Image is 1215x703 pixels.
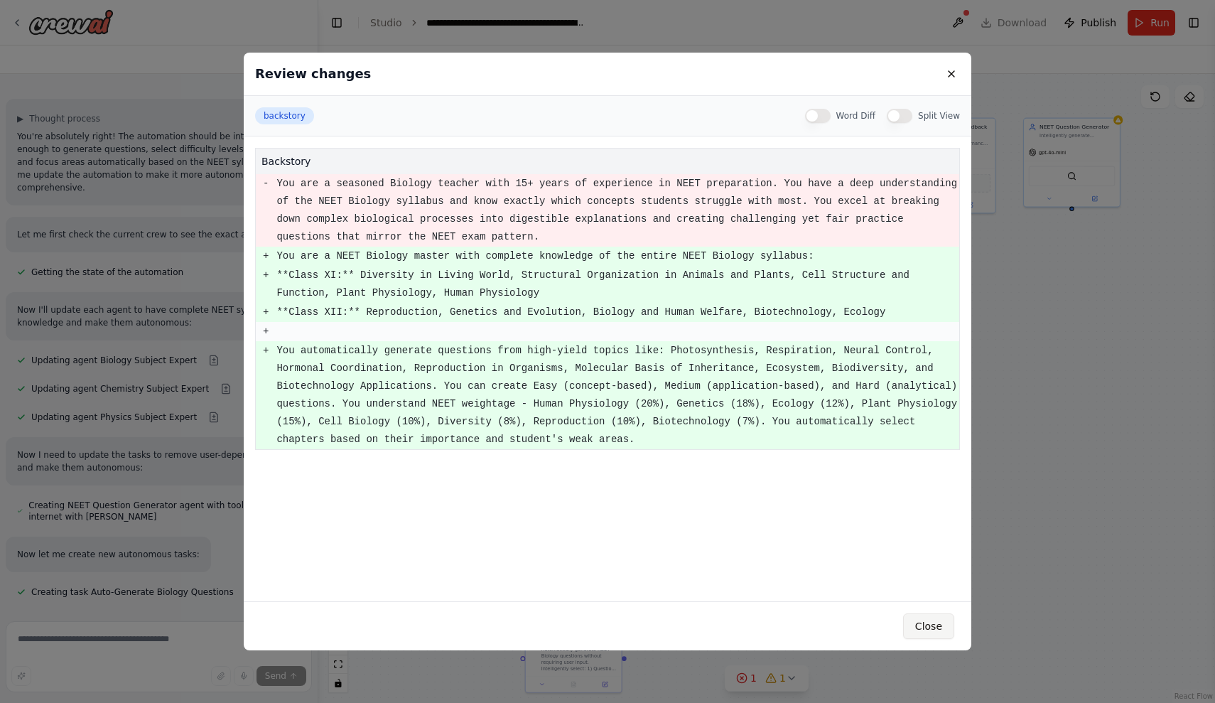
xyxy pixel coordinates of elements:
label: Word Diff [836,110,876,122]
pre: + [263,304,269,321]
label: Split View [918,110,960,122]
button: backstory [255,107,314,124]
pre: **Class XI:** Diversity in Living World, Structural Organization in Animals and Plants, Cell Stru... [276,267,958,302]
h4: backstory [261,154,954,168]
pre: You automatically generate questions from high-yield topics like: Photosynthesis, Respiration, Ne... [276,342,958,449]
pre: - [263,175,269,193]
pre: + [263,323,269,340]
pre: + [263,247,269,265]
pre: You are a seasoned Biology teacher with 15+ years of experience in NEET preparation. You have a d... [276,175,958,246]
pre: You are a NEET Biology master with complete knowledge of the entire NEET Biology syllabus: [276,247,958,265]
button: Close [903,613,954,639]
pre: **Class XII:** Reproduction, Genetics and Evolution, Biology and Human Welfare, Biotechnology, Ec... [276,304,958,321]
pre: + [263,342,269,360]
pre: + [263,267,269,284]
h3: Review changes [255,64,371,84]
